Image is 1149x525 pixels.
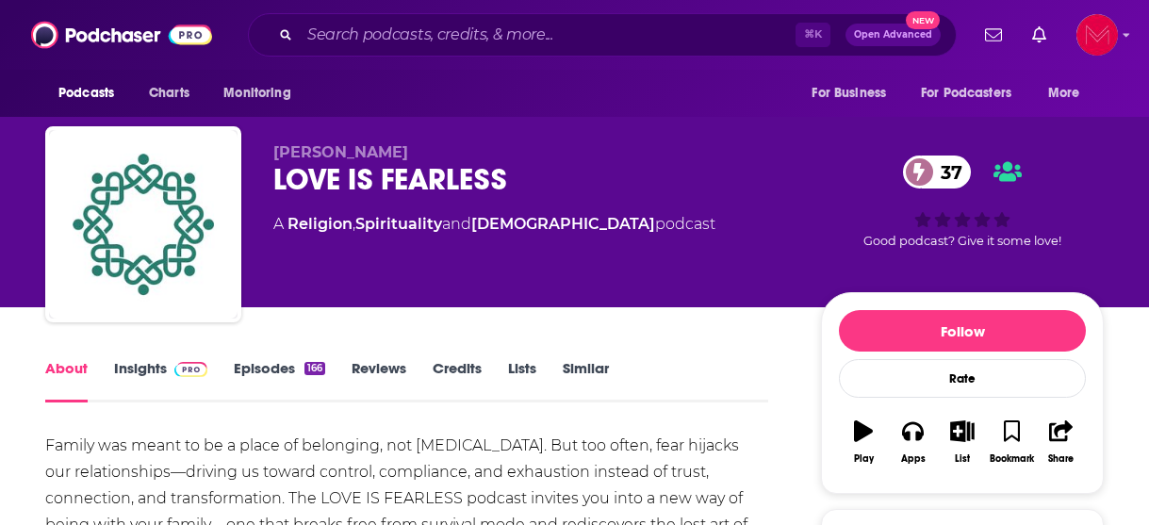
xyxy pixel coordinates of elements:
[1076,14,1118,56] button: Show profile menu
[863,234,1061,248] span: Good podcast? Give it some love!
[31,17,212,53] img: Podchaser - Follow, Share and Rate Podcasts
[1037,408,1086,476] button: Share
[174,362,207,377] img: Podchaser Pro
[355,215,442,233] a: Spirituality
[1025,19,1054,51] a: Show notifications dropdown
[508,359,536,402] a: Lists
[922,156,972,189] span: 37
[248,13,957,57] div: Search podcasts, credits, & more...
[990,453,1034,465] div: Bookmark
[987,408,1036,476] button: Bookmark
[1048,453,1074,465] div: Share
[45,359,88,402] a: About
[287,215,353,233] a: Religion
[845,24,941,46] button: Open AdvancedNew
[901,453,926,465] div: Apps
[977,19,1009,51] a: Show notifications dropdown
[45,75,139,111] button: open menu
[1048,80,1080,107] span: More
[1076,14,1118,56] span: Logged in as Pamelamcclure
[353,215,355,233] span: ,
[888,408,937,476] button: Apps
[906,11,940,29] span: New
[304,362,325,375] div: 166
[442,215,471,233] span: and
[1035,75,1104,111] button: open menu
[223,80,290,107] span: Monitoring
[812,80,886,107] span: For Business
[821,143,1104,260] div: 37Good podcast? Give it some love!
[903,156,972,189] a: 37
[798,75,910,111] button: open menu
[563,359,609,402] a: Similar
[854,30,932,40] span: Open Advanced
[300,20,796,50] input: Search podcasts, credits, & more...
[471,215,655,233] a: [DEMOGRAPHIC_DATA]
[955,453,970,465] div: List
[938,408,987,476] button: List
[273,143,408,161] span: [PERSON_NAME]
[796,23,830,47] span: ⌘ K
[352,359,406,402] a: Reviews
[839,359,1086,398] div: Rate
[210,75,315,111] button: open menu
[839,408,888,476] button: Play
[114,359,207,402] a: InsightsPodchaser Pro
[909,75,1039,111] button: open menu
[58,80,114,107] span: Podcasts
[854,453,874,465] div: Play
[49,130,238,319] img: LOVE IS FEARLESS
[234,359,325,402] a: Episodes166
[1076,14,1118,56] img: User Profile
[273,213,715,236] div: A podcast
[839,310,1086,352] button: Follow
[149,80,189,107] span: Charts
[137,75,201,111] a: Charts
[921,80,1011,107] span: For Podcasters
[433,359,482,402] a: Credits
